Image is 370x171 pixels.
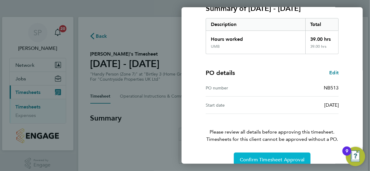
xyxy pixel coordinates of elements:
[346,151,348,159] div: 9
[206,4,339,13] h3: Summary of [DATE] - [DATE]
[305,44,339,54] div: 39.00 hrs
[206,31,305,44] div: Hours worked
[346,147,365,166] button: Open Resource Center, 9 new notifications
[206,84,272,92] div: PO number
[324,85,339,91] span: NB513
[240,157,304,163] span: Confirm Timesheet Approval
[206,69,235,77] h4: PO details
[329,70,339,76] span: Edit
[206,18,339,54] div: Summary of 04 - 10 Aug 2025
[206,102,272,109] div: Start date
[305,31,339,44] div: 39.00 hrs
[211,44,220,49] div: UMB
[206,18,305,31] div: Description
[234,153,310,167] button: Confirm Timesheet Approval
[305,18,339,31] div: Total
[198,136,346,143] span: Timesheets for this client cannot be approved without a PO.
[272,102,339,109] div: [DATE]
[329,69,339,76] a: Edit
[198,114,346,143] p: Please review all details before approving this timesheet.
